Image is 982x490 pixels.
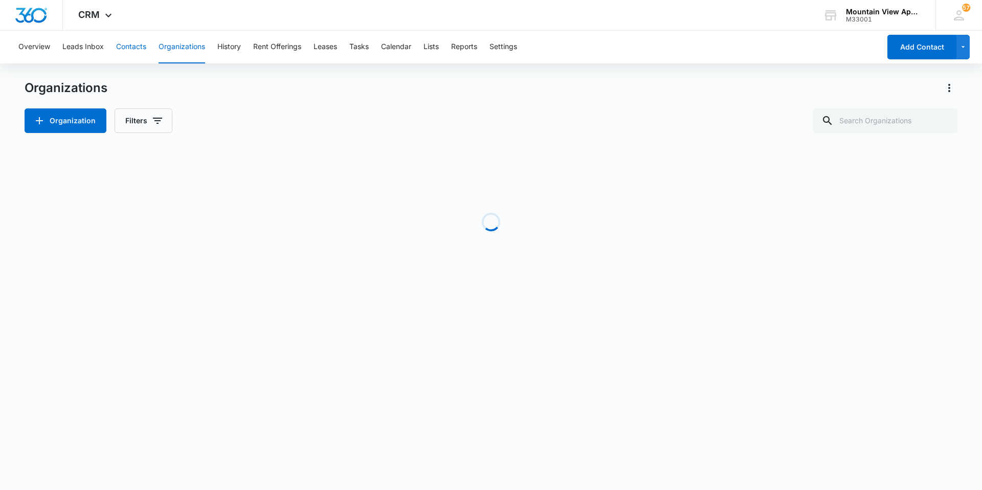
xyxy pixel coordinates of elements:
[887,35,956,59] button: Add Contact
[489,31,517,63] button: Settings
[25,80,107,96] h1: Organizations
[381,31,411,63] button: Calendar
[18,31,50,63] button: Overview
[846,8,921,16] div: account name
[25,108,106,133] button: Organization
[253,31,301,63] button: Rent Offerings
[314,31,337,63] button: Leases
[78,9,100,20] span: CRM
[217,31,241,63] button: History
[159,31,205,63] button: Organizations
[423,31,439,63] button: Lists
[813,108,957,133] input: Search Organizations
[451,31,477,63] button: Reports
[962,4,970,12] div: notifications count
[846,16,921,23] div: account id
[349,31,369,63] button: Tasks
[116,31,146,63] button: Contacts
[941,80,957,96] button: Actions
[115,108,172,133] button: Filters
[962,4,970,12] span: 57
[62,31,104,63] button: Leads Inbox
